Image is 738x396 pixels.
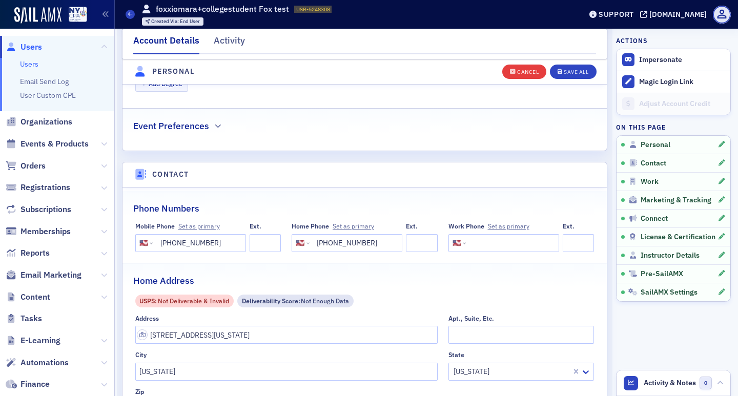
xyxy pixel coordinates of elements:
span: Users [20,41,42,53]
span: Registrations [20,182,70,193]
a: Memberships [6,226,71,237]
img: SailAMX [69,7,87,23]
span: Personal [641,140,670,150]
span: Contact [641,159,666,168]
button: Work Phone [488,222,529,230]
div: 🇺🇸 [139,238,148,248]
span: Instructor Details [641,251,700,260]
span: Marketing & Tracking [641,196,711,205]
h2: Event Preferences [133,119,209,133]
div: 🇺🇸 [453,238,461,248]
a: Users [20,59,38,69]
span: Mobile Phone [135,222,175,230]
span: Home Phone [292,222,329,230]
span: Reports [20,247,50,259]
span: Email Marketing [20,269,81,281]
span: USPS : [139,296,158,305]
a: Finance [6,379,50,390]
a: Subscriptions [6,204,71,215]
div: USPS: Not Deliverable & Invalid [135,295,234,307]
div: Deliverability Score: Not Enough Data [237,295,354,307]
a: Organizations [6,116,72,128]
h4: On this page [616,122,731,132]
div: Address [135,315,159,322]
span: Organizations [20,116,72,128]
a: Email Marketing [6,269,81,281]
a: Orders [6,160,46,172]
button: [DOMAIN_NAME] [640,11,710,18]
div: Apt., Suite, Etc. [448,315,494,322]
button: Home Phone [333,222,374,230]
span: Created Via : [151,18,180,25]
div: Save All [564,69,588,75]
a: Reports [6,247,50,259]
span: E-Learning [20,335,60,346]
div: Created Via: End User [142,17,204,26]
a: E-Learning [6,335,60,346]
a: Events & Products [6,138,89,150]
div: Ext. [563,222,575,230]
span: Pre-SailAMX [641,269,683,279]
button: Cancel [502,64,546,78]
h2: Phone Numbers [133,202,199,215]
button: Magic Login Link [617,71,730,93]
a: Automations [6,357,69,368]
div: Account Details [133,34,199,54]
div: Magic Login Link [639,77,725,87]
h2: Home Address [133,274,194,287]
span: Connect [641,214,668,223]
div: 🇺🇸 [296,238,304,248]
a: Content [6,291,50,303]
span: Activity & Notes [644,378,696,388]
a: Email Send Log [20,77,69,86]
span: USR-5248308 [296,6,330,13]
a: Registrations [6,182,70,193]
span: Content [20,291,50,303]
span: 0 [700,377,712,389]
span: Automations [20,357,69,368]
div: Adjust Account Credit [639,99,725,109]
div: End User [151,19,200,25]
span: Orders [20,160,46,172]
button: Mobile Phone [178,222,220,230]
a: User Custom CPE [20,91,76,100]
div: Activity [214,34,245,53]
div: City [135,351,147,359]
span: Deliverability Score : [242,296,301,305]
h4: Personal [152,66,194,77]
div: Ext. [406,222,418,230]
span: Memberships [20,226,71,237]
span: Events & Products [20,138,89,150]
span: Subscriptions [20,204,71,215]
a: Tasks [6,313,42,324]
span: Profile [713,6,731,24]
a: View Homepage [61,7,87,24]
a: Users [6,41,42,53]
a: Adjust Account Credit [617,93,730,115]
div: Cancel [517,69,539,75]
button: Save All [550,64,596,78]
div: State [448,351,464,359]
div: Zip [135,388,144,395]
span: Finance [20,379,50,390]
h4: Actions [616,36,648,45]
img: SailAMX [14,7,61,24]
button: Impersonate [639,55,682,65]
div: Ext. [250,222,261,230]
span: License & Certification [641,233,715,242]
span: SailAMX Settings [641,288,698,297]
span: Work [641,177,659,186]
div: [DOMAIN_NAME] [649,10,707,19]
span: Work Phone [448,222,484,230]
h1: foxxiomara+collegestudent Fox test [156,4,289,15]
span: Tasks [20,313,42,324]
h4: Contact [152,169,189,180]
div: Support [599,10,634,19]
